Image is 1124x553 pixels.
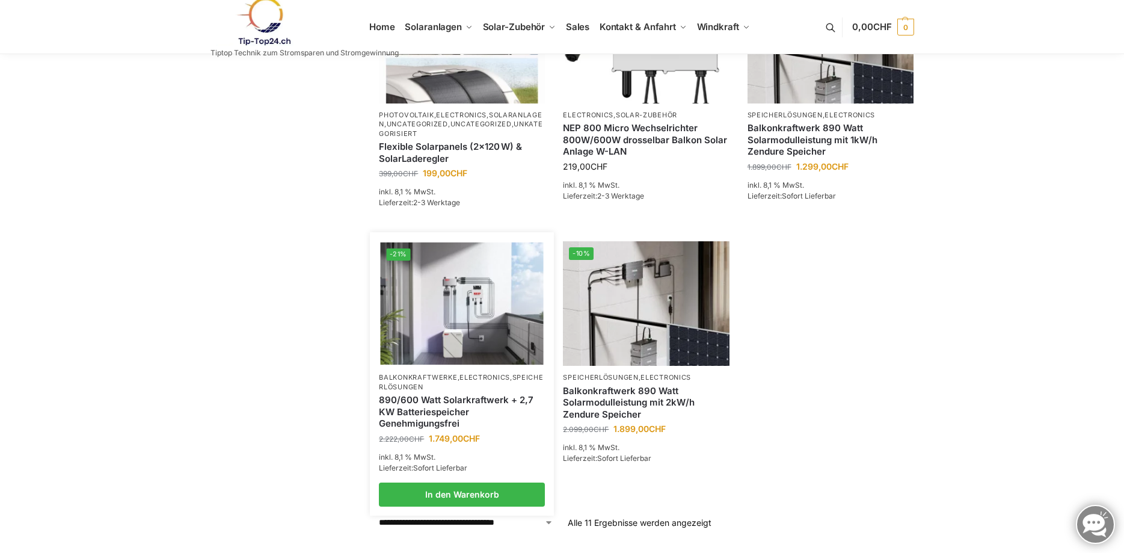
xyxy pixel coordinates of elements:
[852,21,891,32] span: 0,00
[563,191,644,200] span: Lieferzeit:
[796,161,849,171] bdi: 1.299,00
[379,111,542,128] a: Solaranlagen
[563,111,729,120] p: ,
[387,120,448,128] a: Uncategorized
[563,111,613,119] a: Electronics
[640,373,691,382] a: Electronics
[381,243,544,365] img: Steckerkraftwerk mit 2,7kwh-Speicher
[413,198,460,207] span: 2-3 Werktage
[379,373,545,392] p: , ,
[748,122,914,158] a: Balkonkraftwerk 890 Watt Solarmodulleistung mit 1kW/h Zendure Speicher
[379,452,545,463] p: inkl. 8,1 % MwSt.
[566,21,590,32] span: Sales
[379,394,545,430] a: 890/600 Watt Solarkraftwerk + 2,7 KW Batteriespeicher Genehmigungsfrei
[379,111,434,119] a: Photovoltaik
[405,21,462,32] span: Solaranlagen
[429,433,480,443] bdi: 1.749,00
[825,111,875,119] a: Electronics
[381,243,544,365] a: -21%Steckerkraftwerk mit 2,7kwh-Speicher
[873,21,892,32] span: CHF
[563,454,651,463] span: Lieferzeit:
[563,161,607,171] bdi: 219,00
[649,424,666,434] span: CHF
[450,120,512,128] a: Uncategorized
[409,434,424,443] span: CHF
[594,425,609,434] span: CHF
[563,385,729,421] a: Balkonkraftwerk 890 Watt Solarmodulleistung mit 2kW/h Zendure Speicher
[459,373,510,382] a: Electronics
[379,120,542,137] a: Unkategorisiert
[748,191,836,200] span: Lieferzeit:
[616,111,677,119] a: Solar-Zubehör
[379,483,545,507] a: In den Warenkorb legen: „890/600 Watt Solarkraftwerk + 2,7 KW Batteriespeicher Genehmigungsfrei“
[613,424,666,434] bdi: 1.899,00
[379,169,418,178] bdi: 399,00
[379,516,553,529] select: Shop-Reihenfolge
[748,162,791,171] bdi: 1.899,00
[782,191,836,200] span: Sofort Lieferbar
[852,9,914,45] a: 0,00CHF 0
[568,516,711,529] p: Alle 11 Ergebnisse werden angezeigt
[597,454,651,463] span: Sofort Lieferbar
[563,180,729,191] p: inkl. 8,1 % MwSt.
[210,49,399,57] p: Tiptop Technik zum Stromsparen und Stromgewinnung
[379,187,545,197] p: inkl. 8,1 % MwSt.
[748,111,914,120] p: ,
[776,162,791,171] span: CHF
[563,442,729,453] p: inkl. 8,1 % MwSt.
[591,161,607,171] span: CHF
[563,241,729,366] img: Balkonkraftwerk 890 Watt Solarmodulleistung mit 2kW/h Zendure Speicher
[563,373,638,382] a: Speicherlösungen
[436,111,487,119] a: Electronics
[597,191,644,200] span: 2-3 Werktage
[379,463,467,472] span: Lieferzeit:
[450,168,467,178] span: CHF
[379,141,545,164] a: Flexible Solarpanels (2×120 W) & SolarLaderegler
[483,21,545,32] span: Solar-Zubehör
[403,169,418,178] span: CHF
[463,433,480,443] span: CHF
[413,463,467,472] span: Sofort Lieferbar
[379,373,543,391] a: Speicherlösungen
[697,21,739,32] span: Windkraft
[748,180,914,191] p: inkl. 8,1 % MwSt.
[600,21,676,32] span: Kontakt & Anfahrt
[563,122,729,158] a: NEP 800 Micro Wechselrichter 800W/600W drosselbar Balkon Solar Anlage W-LAN
[563,241,729,366] a: -10%Balkonkraftwerk 890 Watt Solarmodulleistung mit 2kW/h Zendure Speicher
[423,168,467,178] bdi: 199,00
[832,161,849,171] span: CHF
[748,111,823,119] a: Speicherlösungen
[379,373,457,382] a: Balkonkraftwerke
[563,425,609,434] bdi: 2.099,00
[379,434,424,443] bdi: 2.222,00
[379,198,460,207] span: Lieferzeit:
[379,111,545,138] p: , , , , ,
[897,19,914,36] span: 0
[563,373,729,382] p: ,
